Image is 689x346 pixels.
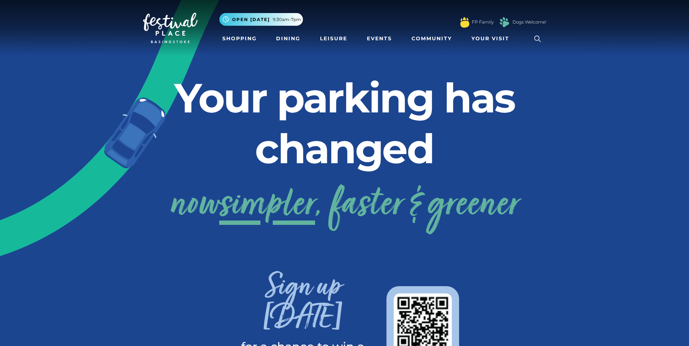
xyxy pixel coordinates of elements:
a: Dining [273,32,303,45]
h2: Your parking has changed [143,73,546,174]
button: Open [DATE] 9.30am-7pm [219,13,303,26]
a: FP Family [472,19,494,25]
a: Your Visit [469,32,516,45]
span: Your Visit [471,35,509,42]
a: Shopping [219,32,260,45]
a: Events [364,32,395,45]
span: Open [DATE] [232,16,270,23]
a: Leisure [317,32,350,45]
span: simpler [219,177,315,235]
a: Dogs Welcome! [512,19,546,25]
a: Community [409,32,455,45]
h3: Sign up [DATE] [230,273,376,341]
a: nowsimpler, faster & greener [170,177,519,235]
span: 9.30am-7pm [273,16,301,23]
img: Festival Place Logo [143,13,198,43]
